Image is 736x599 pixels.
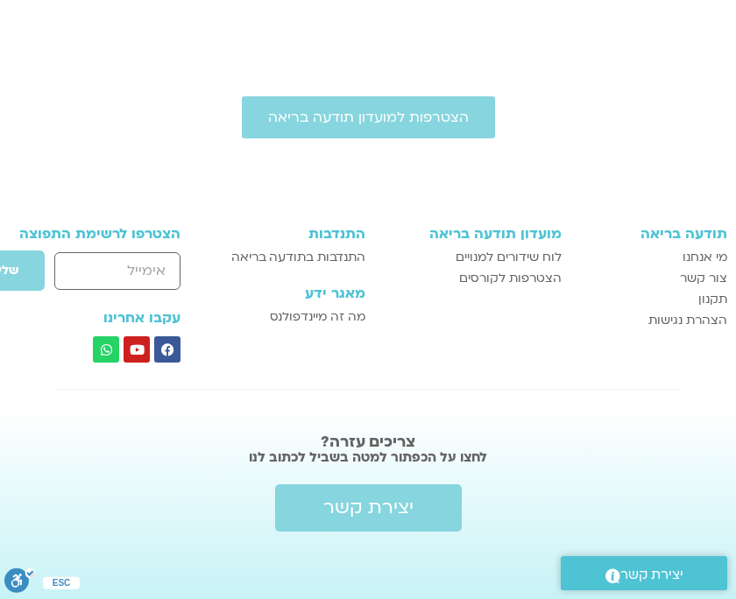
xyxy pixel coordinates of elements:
a: הצהרת נגישות [579,310,727,331]
h3: מועדון תודעה בריאה [383,226,562,242]
a: יצירת קשר [561,556,727,590]
a: הצטרפות למועדון תודעה בריאה [242,96,495,138]
span: תקנון [698,289,727,310]
form: טופס חדש [9,250,180,300]
span: הצטרפות למועדון תודעה בריאה [268,109,469,125]
a: לוח שידורים למנויים [383,247,562,268]
span: הצהרת נגישות [648,310,727,331]
h3: תודעה בריאה [579,226,727,242]
span: יצירת קשר [323,497,414,518]
a: התנדבות בתודעה בריאה [229,247,365,268]
h3: הצטרפו לרשימת התפוצה [9,226,180,242]
span: לוח שידורים למנויים [456,247,562,268]
a: צור קשר [579,268,727,289]
a: מה זה מיינדפולנס [229,307,365,328]
span: צור קשר [680,268,727,289]
h3: עקבו אחרינו [9,310,180,326]
span: יצירת קשר [620,563,683,587]
h3: התנדבות [229,226,365,242]
a: יצירת קשר [275,484,462,532]
span: מה זה מיינדפולנס [270,307,365,328]
h2: לחצו על הכפתור למטה בשביל לכתוב לנו [9,448,727,466]
a: תקנון [579,289,727,310]
span: התנדבות בתודעה בריאה [231,247,365,268]
a: הצטרפות לקורסים [383,268,562,289]
span: הצטרפות לקורסים [459,268,562,289]
h2: צריכים עזרה? [9,433,727,451]
h3: מאגר ידע [229,285,365,301]
span: מי אנחנו [683,247,727,268]
input: אימייל [54,252,181,290]
a: מי אנחנו [579,247,727,268]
